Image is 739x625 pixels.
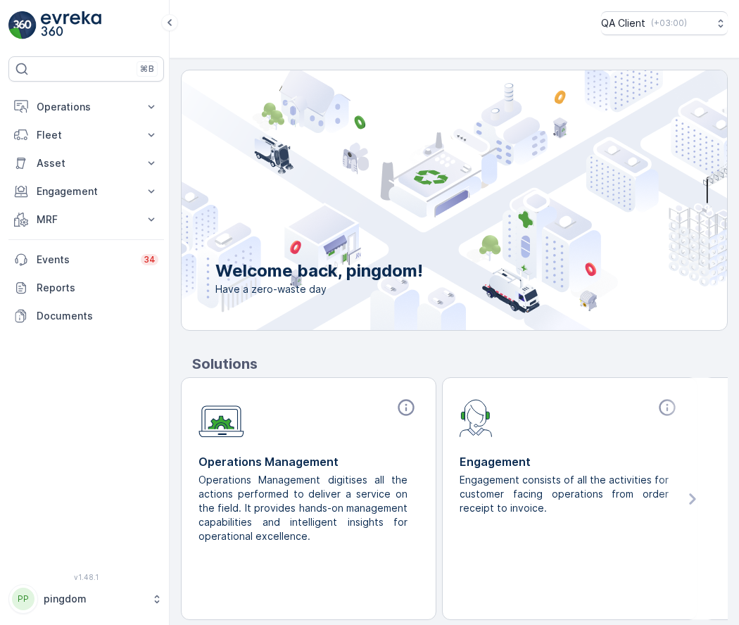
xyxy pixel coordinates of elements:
[192,353,728,374] p: Solutions
[41,11,101,39] img: logo_light-DOdMpM7g.png
[8,177,164,206] button: Engagement
[12,588,34,610] div: PP
[37,309,158,323] p: Documents
[37,281,158,295] p: Reports
[198,453,419,470] p: Operations Management
[8,274,164,302] a: Reports
[601,11,728,35] button: QA Client(+03:00)
[37,156,136,170] p: Asset
[144,254,156,265] p: 34
[37,184,136,198] p: Engagement
[651,18,687,29] p: ( +03:00 )
[215,260,423,282] p: Welcome back, pingdom!
[8,302,164,330] a: Documents
[37,100,136,114] p: Operations
[37,253,132,267] p: Events
[118,70,727,330] img: city illustration
[140,63,154,75] p: ⌘B
[8,246,164,274] a: Events34
[8,121,164,149] button: Fleet
[198,398,244,438] img: module-icon
[460,473,669,515] p: Engagement consists of all the activities for customer facing operations from order receipt to in...
[8,11,37,39] img: logo
[215,282,423,296] span: Have a zero-waste day
[8,584,164,614] button: PPpingdom
[8,149,164,177] button: Asset
[8,206,164,234] button: MRF
[37,128,136,142] p: Fleet
[37,213,136,227] p: MRF
[601,16,645,30] p: QA Client
[8,573,164,581] span: v 1.48.1
[44,592,144,606] p: pingdom
[8,93,164,121] button: Operations
[460,453,680,470] p: Engagement
[198,473,408,543] p: Operations Management digitises all the actions performed to deliver a service on the field. It p...
[460,398,493,437] img: module-icon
